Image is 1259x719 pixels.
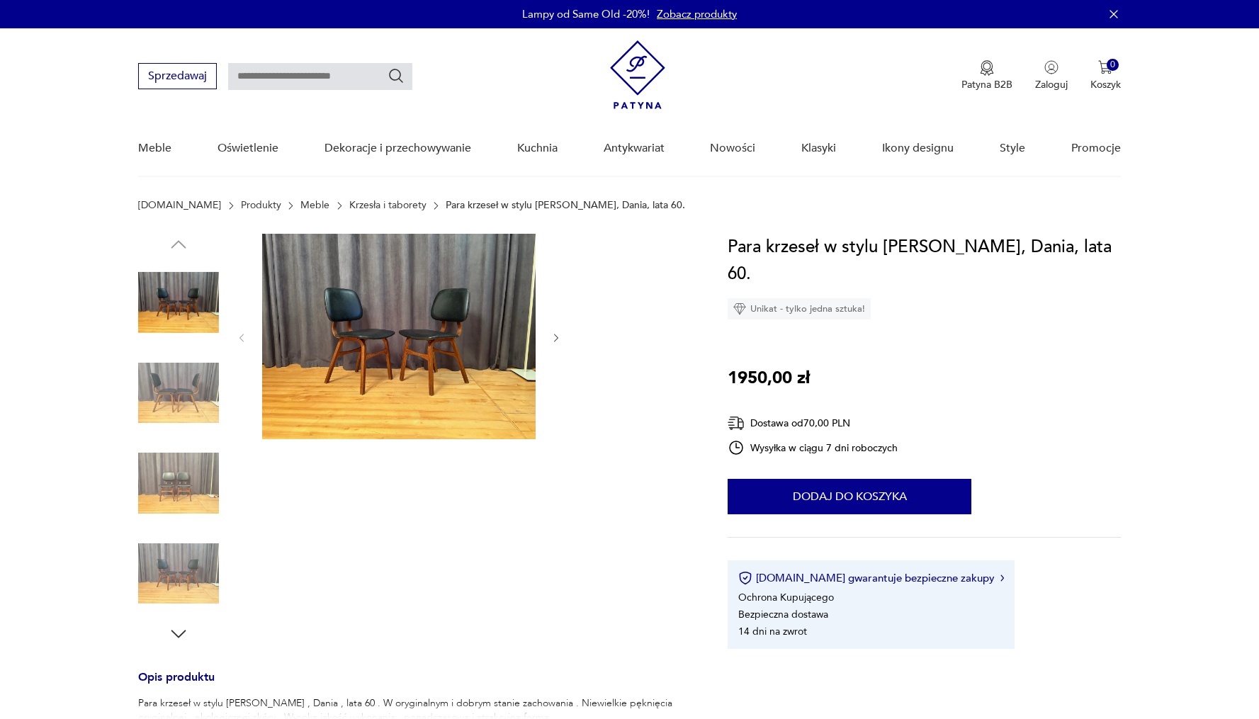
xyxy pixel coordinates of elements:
[262,234,536,439] img: Zdjęcie produktu Para krzeseł w stylu Borge Mogensen, Dania, lata 60.
[138,200,221,211] a: [DOMAIN_NAME]
[1071,121,1121,176] a: Promocje
[738,591,834,604] li: Ochrona Kupującego
[728,298,871,319] div: Unikat - tylko jedna sztuka!
[1000,121,1025,176] a: Style
[1035,60,1068,91] button: Zaloguj
[738,571,1004,585] button: [DOMAIN_NAME] gwarantuje bezpieczne zakupy
[522,7,650,21] p: Lampy od Same Old -20%!
[324,121,471,176] a: Dekoracje i przechowywanie
[241,200,281,211] a: Produkty
[1000,574,1005,582] img: Ikona strzałki w prawo
[738,608,828,621] li: Bezpieczna dostawa
[138,533,219,614] img: Zdjęcie produktu Para krzeseł w stylu Borge Mogensen, Dania, lata 60.
[961,78,1012,91] p: Patyna B2B
[138,262,219,343] img: Zdjęcie produktu Para krzeseł w stylu Borge Mogensen, Dania, lata 60.
[1090,78,1121,91] p: Koszyk
[517,121,558,176] a: Kuchnia
[728,365,810,392] p: 1950,00 zł
[138,673,694,696] h3: Opis produktu
[728,439,898,456] div: Wysyłka w ciągu 7 dni roboczych
[1098,60,1112,74] img: Ikona koszyka
[1035,78,1068,91] p: Zaloguj
[738,625,807,638] li: 14 dni na zwrot
[728,234,1120,288] h1: Para krzeseł w stylu [PERSON_NAME], Dania, lata 60.
[882,121,954,176] a: Ikony designu
[218,121,278,176] a: Oświetlenie
[1107,59,1119,71] div: 0
[388,67,405,84] button: Szukaj
[1090,60,1121,91] button: 0Koszyk
[801,121,836,176] a: Klasyki
[980,60,994,76] img: Ikona medalu
[710,121,755,176] a: Nowości
[300,200,329,211] a: Meble
[138,63,217,89] button: Sprzedawaj
[138,353,219,434] img: Zdjęcie produktu Para krzeseł w stylu Borge Mogensen, Dania, lata 60.
[728,479,971,514] button: Dodaj do koszyka
[733,302,746,315] img: Ikona diamentu
[138,72,217,82] a: Sprzedawaj
[138,443,219,523] img: Zdjęcie produktu Para krzeseł w stylu Borge Mogensen, Dania, lata 60.
[604,121,665,176] a: Antykwariat
[349,200,427,211] a: Krzesła i taborety
[738,571,752,585] img: Ikona certyfikatu
[610,40,665,109] img: Patyna - sklep z meblami i dekoracjami vintage
[961,60,1012,91] a: Ikona medaluPatyna B2B
[728,414,745,432] img: Ikona dostawy
[961,60,1012,91] button: Patyna B2B
[138,121,171,176] a: Meble
[1044,60,1058,74] img: Ikonka użytkownika
[446,200,685,211] p: Para krzeseł w stylu [PERSON_NAME], Dania, lata 60.
[728,414,898,432] div: Dostawa od 70,00 PLN
[657,7,737,21] a: Zobacz produkty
